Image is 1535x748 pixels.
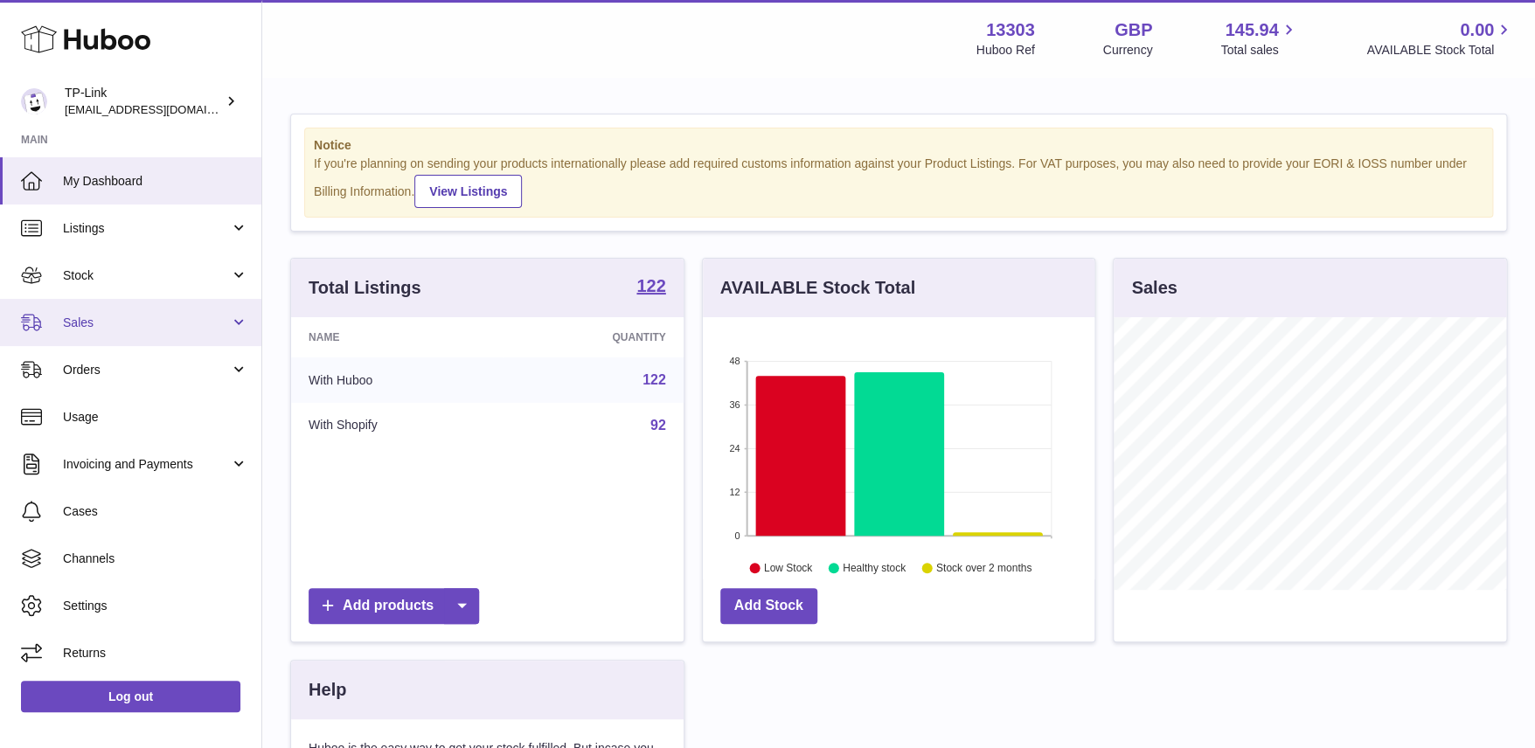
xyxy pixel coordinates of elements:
[1366,18,1514,59] a: 0.00 AVAILABLE Stock Total
[729,487,740,497] text: 12
[309,678,346,702] h3: Help
[1115,18,1152,42] strong: GBP
[642,372,666,387] a: 122
[986,18,1035,42] strong: 13303
[843,562,906,574] text: Healthy stock
[309,588,479,624] a: Add products
[314,156,1483,208] div: If you're planning on sending your products internationally please add required customs informati...
[63,220,230,237] span: Listings
[63,173,248,190] span: My Dashboard
[63,315,230,331] span: Sales
[65,102,257,116] span: [EMAIL_ADDRESS][DOMAIN_NAME]
[1103,42,1153,59] div: Currency
[1131,276,1177,300] h3: Sales
[63,409,248,426] span: Usage
[976,42,1035,59] div: Huboo Ref
[291,317,503,357] th: Name
[63,503,248,520] span: Cases
[63,456,230,473] span: Invoicing and Payments
[636,277,665,298] a: 122
[63,267,230,284] span: Stock
[1225,18,1278,42] span: 145.94
[764,562,813,574] text: Low Stock
[1220,18,1298,59] a: 145.94 Total sales
[720,276,915,300] h3: AVAILABLE Stock Total
[314,137,1483,154] strong: Notice
[1366,42,1514,59] span: AVAILABLE Stock Total
[21,88,47,114] img: gaby.chen@tp-link.com
[636,277,665,294] strong: 122
[63,598,248,614] span: Settings
[63,551,248,567] span: Channels
[63,645,248,661] span: Returns
[729,443,740,454] text: 24
[734,530,740,541] text: 0
[729,356,740,366] text: 48
[936,562,1031,574] text: Stock over 2 months
[291,403,503,448] td: With Shopify
[65,85,222,118] div: TP-Link
[729,399,740,410] text: 36
[414,175,522,208] a: View Listings
[720,588,817,624] a: Add Stock
[291,357,503,403] td: With Huboo
[1460,18,1494,42] span: 0.00
[309,276,421,300] h3: Total Listings
[1220,42,1298,59] span: Total sales
[650,418,666,433] a: 92
[503,317,684,357] th: Quantity
[63,362,230,378] span: Orders
[21,681,240,712] a: Log out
